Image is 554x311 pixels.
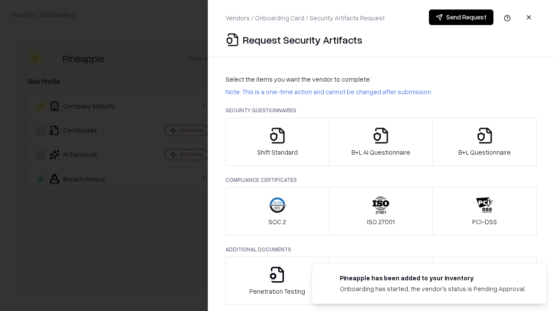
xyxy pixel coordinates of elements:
p: B+L AI Questionnaire [351,148,410,157]
button: Privacy Policy [329,257,433,305]
p: Security Questionnaires [225,107,537,114]
div: Pineapple has been added to your inventory [340,273,526,282]
button: Data Processing Agreement [432,257,537,305]
button: Send Request [429,10,493,25]
div: Onboarding has started, the vendor's status is Pending Approval. [340,284,526,293]
p: ISO 27001 [367,217,395,226]
p: PCI-DSS [472,217,497,226]
button: B+L Questionnaire [432,117,537,166]
img: pineappleenergy.com [322,273,333,284]
p: Additional Documents [225,246,537,253]
p: Vendors / Onboarding Card / Security Artifacts Request [225,13,385,22]
p: B+L Questionnaire [458,148,511,157]
button: Penetration Testing [225,257,329,305]
p: Penetration Testing [249,287,305,296]
button: Shift Standard [225,117,329,166]
button: ISO 27001 [329,187,433,235]
p: Note: This is a one-time action and cannot be changed after submission. [225,87,537,96]
button: B+L AI Questionnaire [329,117,433,166]
p: SOC 2 [268,217,286,226]
p: Shift Standard [257,148,298,157]
p: Compliance Certificates [225,176,537,184]
button: PCI-DSS [432,187,537,235]
p: Request Security Artifacts [243,33,362,47]
p: Select the items you want the vendor to complete: [225,75,537,84]
button: SOC 2 [225,187,329,235]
